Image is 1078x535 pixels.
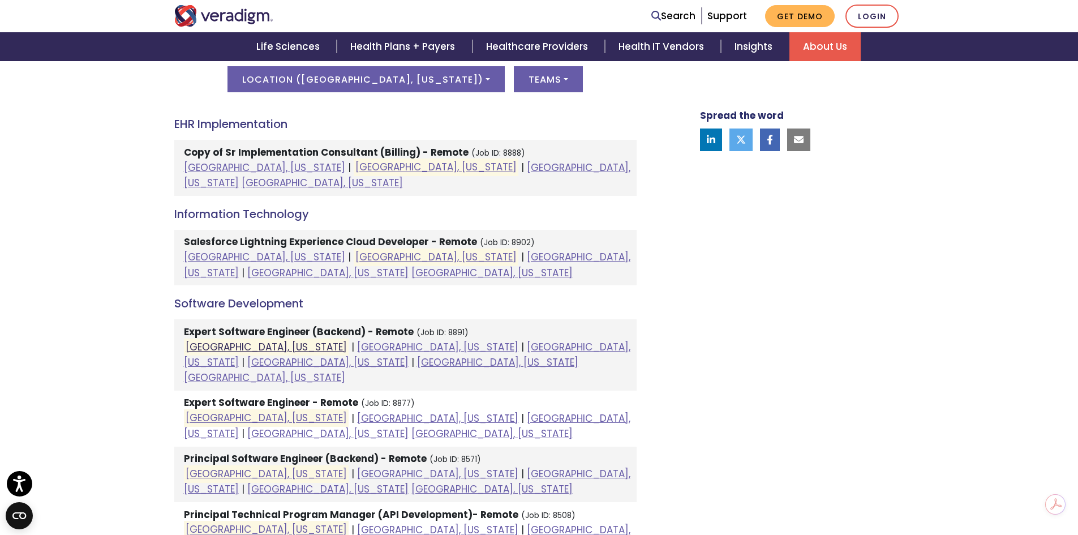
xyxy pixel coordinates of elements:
[473,32,605,61] a: Healthcare Providers
[186,467,347,481] a: [GEOGRAPHIC_DATA], [US_STATE]
[351,412,354,425] span: |
[411,482,573,496] a: [GEOGRAPHIC_DATA], [US_STATE]
[521,467,524,481] span: |
[411,427,573,440] a: [GEOGRAPHIC_DATA], [US_STATE]
[348,161,351,174] span: |
[186,340,347,354] a: [GEOGRAPHIC_DATA], [US_STATE]
[700,109,784,122] strong: Spread the word
[242,176,403,190] a: [GEOGRAPHIC_DATA], [US_STATE]
[242,356,244,369] span: |
[247,427,409,440] a: [GEOGRAPHIC_DATA], [US_STATE]
[242,427,244,440] span: |
[521,510,575,521] small: (Job ID: 8508)
[514,66,583,92] button: Teams
[355,250,517,264] a: [GEOGRAPHIC_DATA], [US_STATE]
[247,482,409,496] a: [GEOGRAPHIC_DATA], [US_STATE]
[789,32,861,61] a: About Us
[521,340,524,354] span: |
[184,235,477,249] strong: Salesforce Lightning Experience Cloud Developer - Remote
[361,398,415,409] small: (Job ID: 8877)
[184,325,414,339] strong: Expert Software Engineer (Backend) - Remote
[247,266,409,280] a: [GEOGRAPHIC_DATA], [US_STATE]
[184,145,469,159] strong: Copy of Sr Implementation Consultant (Billing) - Remote
[184,250,345,264] a: [GEOGRAPHIC_DATA], [US_STATE]
[184,396,358,409] strong: Expert Software Engineer - Remote
[721,32,789,61] a: Insights
[186,412,347,425] a: [GEOGRAPHIC_DATA], [US_STATE]
[417,356,578,369] a: [GEOGRAPHIC_DATA], [US_STATE]
[357,340,518,354] a: [GEOGRAPHIC_DATA], [US_STATE]
[357,412,518,425] a: [GEOGRAPHIC_DATA], [US_STATE]
[184,412,631,440] a: [GEOGRAPHIC_DATA], [US_STATE]
[351,467,354,481] span: |
[174,297,637,310] h4: Software Development
[247,356,409,369] a: [GEOGRAPHIC_DATA], [US_STATE]
[416,327,469,338] small: (Job ID: 8891)
[184,371,345,384] a: [GEOGRAPHIC_DATA], [US_STATE]
[184,452,427,465] strong: Principal Software Engineer (Backend) - Remote
[471,148,525,159] small: (Job ID: 8888)
[337,32,472,61] a: Health Plans + Payers
[651,8,695,24] a: Search
[184,250,631,279] a: [GEOGRAPHIC_DATA], [US_STATE]
[355,161,517,174] a: [GEOGRAPHIC_DATA], [US_STATE]
[243,32,337,61] a: Life Sciences
[480,237,535,248] small: (Job ID: 8902)
[184,161,631,190] a: [GEOGRAPHIC_DATA], [US_STATE]
[242,266,244,280] span: |
[351,340,354,354] span: |
[174,117,637,131] h4: EHR Implementation
[184,161,345,174] a: [GEOGRAPHIC_DATA], [US_STATE]
[348,250,351,264] span: |
[521,161,524,174] span: |
[174,5,273,27] img: Veradigm logo
[6,502,33,529] button: Open CMP widget
[845,5,899,28] a: Login
[184,508,518,521] strong: Principal Technical Program Manager (API Development)- Remote
[357,467,518,481] a: [GEOGRAPHIC_DATA], [US_STATE]
[605,32,721,61] a: Health IT Vendors
[521,412,524,425] span: |
[765,5,835,27] a: Get Demo
[430,454,481,465] small: (Job ID: 8571)
[411,356,414,369] span: |
[174,207,637,221] h4: Information Technology
[521,250,524,264] span: |
[411,266,573,280] a: [GEOGRAPHIC_DATA], [US_STATE]
[227,66,505,92] button: Location ([GEOGRAPHIC_DATA], [US_STATE])
[707,9,747,23] a: Support
[242,482,244,496] span: |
